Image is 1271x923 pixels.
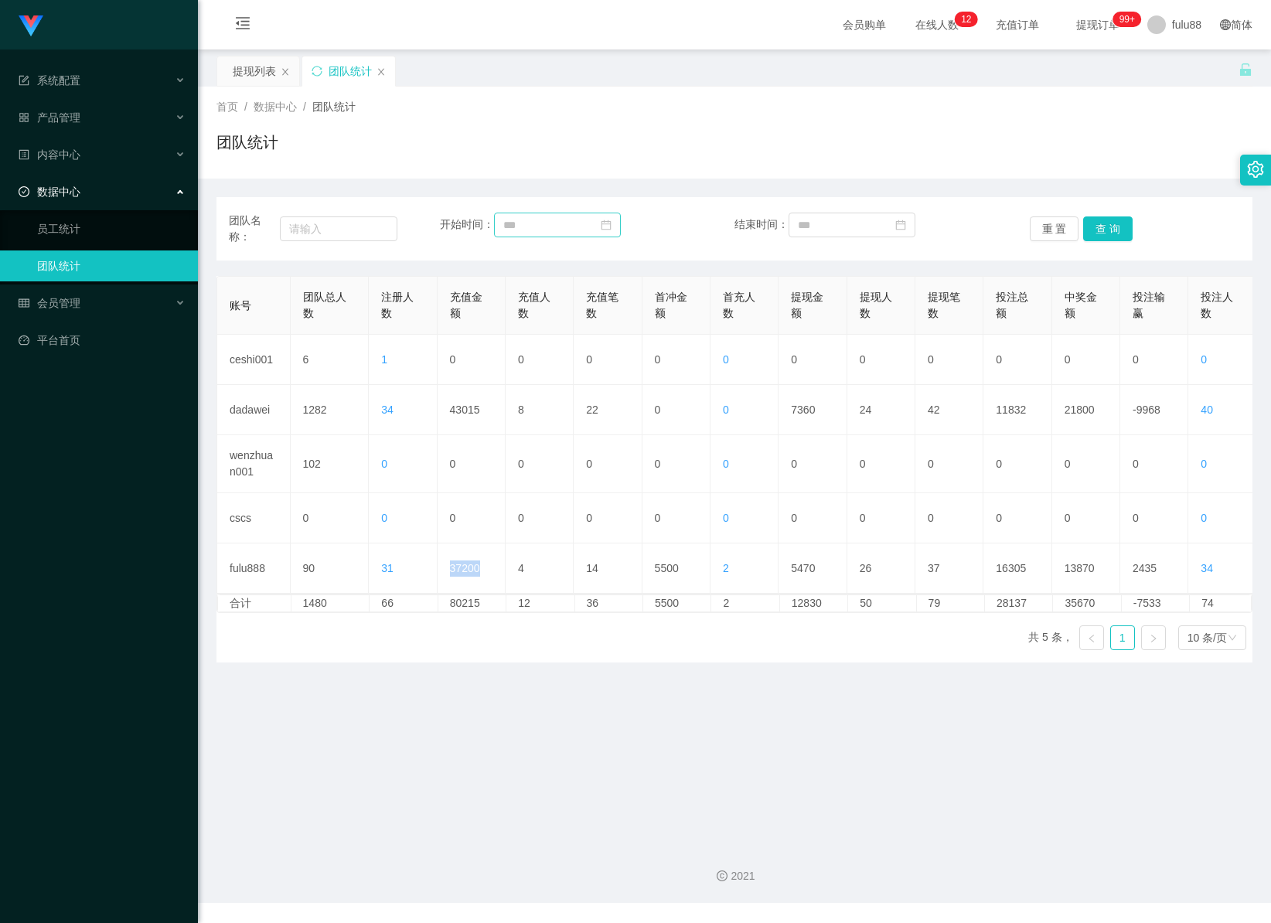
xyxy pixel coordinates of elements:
[381,562,394,574] span: 31
[574,493,642,543] td: 0
[19,15,43,37] img: logo.9652507e.png
[723,512,729,524] span: 0
[723,562,729,574] span: 2
[915,543,983,594] td: 37
[370,595,438,611] td: 66
[280,216,397,241] input: 请输入
[506,435,574,493] td: 0
[860,291,892,319] span: 提现人数
[229,213,280,245] span: 团队名称：
[1201,512,1207,524] span: 0
[1120,335,1188,385] td: 0
[233,56,276,86] div: 提现列表
[642,385,710,435] td: 0
[1052,543,1120,594] td: 13870
[734,218,789,230] span: 结束时间：
[377,67,386,77] i: 图标: close
[19,148,80,161] span: 内容中心
[983,335,1051,385] td: 0
[1228,633,1237,644] i: 图标: down
[1201,291,1233,319] span: 投注人数
[217,335,291,385] td: ceshi001
[895,220,906,230] i: 图标: calendar
[1201,458,1207,470] span: 0
[291,335,370,385] td: 6
[1065,291,1097,319] span: 中奖金额
[506,335,574,385] td: 0
[37,213,186,244] a: 员工统计
[1087,634,1096,643] i: 图标: left
[1120,543,1188,594] td: 2435
[779,435,847,493] td: 0
[19,298,29,308] i: 图标: table
[723,291,755,319] span: 首充人数
[518,291,550,319] span: 充值人数
[19,186,29,197] i: 图标: check-circle-o
[915,435,983,493] td: 0
[574,435,642,493] td: 0
[915,335,983,385] td: 0
[847,335,915,385] td: 0
[983,543,1051,594] td: 16305
[643,595,711,611] td: 5500
[983,385,1051,435] td: 11832
[19,186,80,198] span: 数据中心
[506,385,574,435] td: 8
[1220,19,1231,30] i: 图标: global
[779,335,847,385] td: 0
[601,220,612,230] i: 图标: calendar
[381,291,414,319] span: 注册人数
[586,291,618,319] span: 充值笔数
[1052,435,1120,493] td: 0
[438,493,506,543] td: 0
[642,543,710,594] td: 5500
[19,112,29,123] i: 图标: appstore-o
[230,299,251,312] span: 账号
[210,868,1259,884] div: 2021
[779,385,847,435] td: 7360
[966,12,972,27] p: 2
[312,66,322,77] i: 图标: sync
[1030,216,1079,241] button: 重 置
[642,435,710,493] td: 0
[915,385,983,435] td: 42
[655,291,687,319] span: 首冲金额
[642,493,710,543] td: 0
[642,335,710,385] td: 0
[244,100,247,113] span: /
[1052,493,1120,543] td: 0
[983,493,1051,543] td: 0
[1120,385,1188,435] td: -9968
[216,1,269,50] i: 图标: menu-fold
[961,12,966,27] p: 1
[1052,335,1120,385] td: 0
[847,435,915,493] td: 0
[19,111,80,124] span: 产品管理
[381,353,387,366] span: 1
[217,493,291,543] td: cscs
[1120,493,1188,543] td: 0
[19,149,29,160] i: 图标: profile
[1113,12,1141,27] sup: 176
[779,493,847,543] td: 0
[711,595,779,611] td: 2
[779,543,847,594] td: 5470
[791,291,823,319] span: 提现金额
[1190,595,1258,611] td: 74
[291,543,370,594] td: 90
[19,75,29,86] i: 图标: form
[281,67,290,77] i: 图标: close
[303,291,346,319] span: 团队总人数
[291,493,370,543] td: 0
[303,100,306,113] span: /
[19,297,80,309] span: 会员管理
[1052,385,1120,435] td: 21800
[1133,291,1165,319] span: 投注输赢
[381,404,394,416] span: 34
[217,543,291,594] td: fulu888
[506,493,574,543] td: 0
[574,543,642,594] td: 14
[847,493,915,543] td: 0
[1053,595,1121,611] td: 35670
[291,385,370,435] td: 1282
